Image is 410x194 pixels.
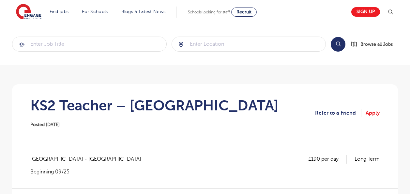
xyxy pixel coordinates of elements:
p: £190 per day [308,155,347,163]
img: Engage Education [16,4,41,20]
a: Refer to a Friend [315,109,361,117]
span: Posted [DATE] [30,122,60,127]
p: Beginning 09/25 [30,168,148,175]
span: [GEOGRAPHIC_DATA] - [GEOGRAPHIC_DATA] [30,155,148,163]
a: Blogs & Latest News [121,9,166,14]
a: For Schools [82,9,108,14]
a: Recruit [231,8,257,17]
input: Submit [12,37,166,51]
a: Find jobs [50,9,69,14]
a: Browse all Jobs [351,40,398,48]
p: Long Term [355,155,380,163]
div: Submit [172,37,326,52]
span: Schools looking for staff [188,10,230,14]
input: Submit [172,37,326,51]
a: Sign up [351,7,380,17]
button: Search [331,37,345,52]
span: Recruit [236,9,251,14]
div: Submit [12,37,167,52]
span: Browse all Jobs [360,40,393,48]
h1: KS2 Teacher – [GEOGRAPHIC_DATA] [30,97,279,114]
a: Apply [366,109,380,117]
